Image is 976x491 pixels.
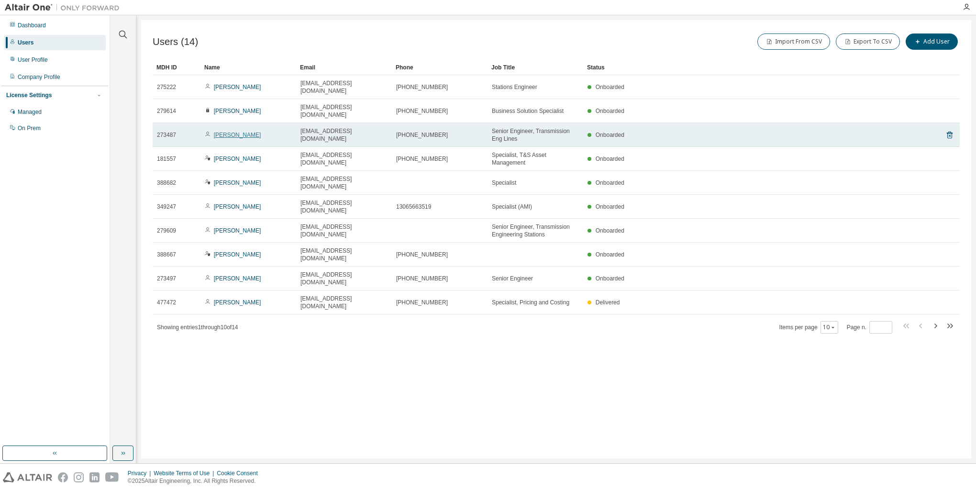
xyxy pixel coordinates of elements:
span: 477472 [157,299,176,306]
div: License Settings [6,91,52,99]
div: Users [18,39,33,46]
span: [PHONE_NUMBER] [396,107,448,115]
span: Items per page [779,321,838,334]
img: altair_logo.svg [3,472,52,482]
span: Onboarded [596,132,624,138]
div: Company Profile [18,73,60,81]
span: Onboarded [596,227,624,234]
span: [EMAIL_ADDRESS][DOMAIN_NAME] [300,103,388,119]
img: Altair One [5,3,124,12]
img: instagram.svg [74,472,84,482]
a: [PERSON_NAME] [214,179,261,186]
span: 388667 [157,251,176,258]
span: Senior Engineer [492,275,533,282]
span: Business Solution Specialist [492,107,564,115]
span: 273497 [157,275,176,282]
a: [PERSON_NAME] [214,156,261,162]
div: Name [204,60,292,75]
span: 273487 [157,131,176,139]
span: Users (14) [153,36,198,47]
span: 275222 [157,83,176,91]
span: 13065663519 [396,203,431,211]
span: Onboarded [596,179,624,186]
div: MDH ID [156,60,197,75]
div: Managed [18,108,42,116]
button: 10 [823,324,836,331]
span: [EMAIL_ADDRESS][DOMAIN_NAME] [300,151,388,167]
span: [EMAIL_ADDRESS][DOMAIN_NAME] [300,175,388,190]
div: Email [300,60,388,75]
span: Specialist, Pricing and Costing [492,299,569,306]
a: [PERSON_NAME] [214,84,261,90]
span: [EMAIL_ADDRESS][DOMAIN_NAME] [300,271,388,286]
span: Onboarded [596,203,624,210]
div: Cookie Consent [217,469,263,477]
a: [PERSON_NAME] [214,299,261,306]
span: Onboarded [596,275,624,282]
span: [PHONE_NUMBER] [396,83,448,91]
span: Showing entries 1 through 10 of 14 [157,324,238,331]
span: Onboarded [596,84,624,90]
a: [PERSON_NAME] [214,203,261,210]
span: [EMAIL_ADDRESS][DOMAIN_NAME] [300,223,388,238]
span: 349247 [157,203,176,211]
span: Specialist, T&S Asset Management [492,151,579,167]
img: linkedin.svg [89,472,100,482]
span: [EMAIL_ADDRESS][DOMAIN_NAME] [300,247,388,262]
span: 279614 [157,107,176,115]
div: Job Title [491,60,579,75]
div: On Prem [18,124,41,132]
span: Page n. [847,321,892,334]
a: [PERSON_NAME] [214,251,261,258]
span: Senior Engineer, Transmission Engineering Stations [492,223,579,238]
a: [PERSON_NAME] [214,132,261,138]
div: Phone [396,60,484,75]
span: [PHONE_NUMBER] [396,251,448,258]
p: © 2025 Altair Engineering, Inc. All Rights Reserved. [128,477,264,485]
div: Website Terms of Use [154,469,217,477]
span: [EMAIL_ADDRESS][DOMAIN_NAME] [300,79,388,95]
button: Export To CSV [836,33,900,50]
span: [PHONE_NUMBER] [396,275,448,282]
span: [EMAIL_ADDRESS][DOMAIN_NAME] [300,199,388,214]
button: Add User [906,33,958,50]
img: facebook.svg [58,472,68,482]
a: [PERSON_NAME] [214,108,261,114]
div: Status [587,60,910,75]
span: Onboarded [596,156,624,162]
span: Delivered [596,299,620,306]
span: 388682 [157,179,176,187]
a: [PERSON_NAME] [214,227,261,234]
span: Senior Engineer, Transmission Eng Lines [492,127,579,143]
span: Stations Engineer [492,83,537,91]
span: Specialist [492,179,516,187]
span: [PHONE_NUMBER] [396,299,448,306]
a: [PERSON_NAME] [214,275,261,282]
span: [EMAIL_ADDRESS][DOMAIN_NAME] [300,295,388,310]
div: User Profile [18,56,48,64]
span: [PHONE_NUMBER] [396,131,448,139]
div: Privacy [128,469,154,477]
img: youtube.svg [105,472,119,482]
span: 181557 [157,155,176,163]
span: Specialist (AMI) [492,203,532,211]
span: [PHONE_NUMBER] [396,155,448,163]
button: Import From CSV [757,33,830,50]
span: Onboarded [596,251,624,258]
span: Onboarded [596,108,624,114]
span: 279609 [157,227,176,234]
div: Dashboard [18,22,46,29]
span: [EMAIL_ADDRESS][DOMAIN_NAME] [300,127,388,143]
